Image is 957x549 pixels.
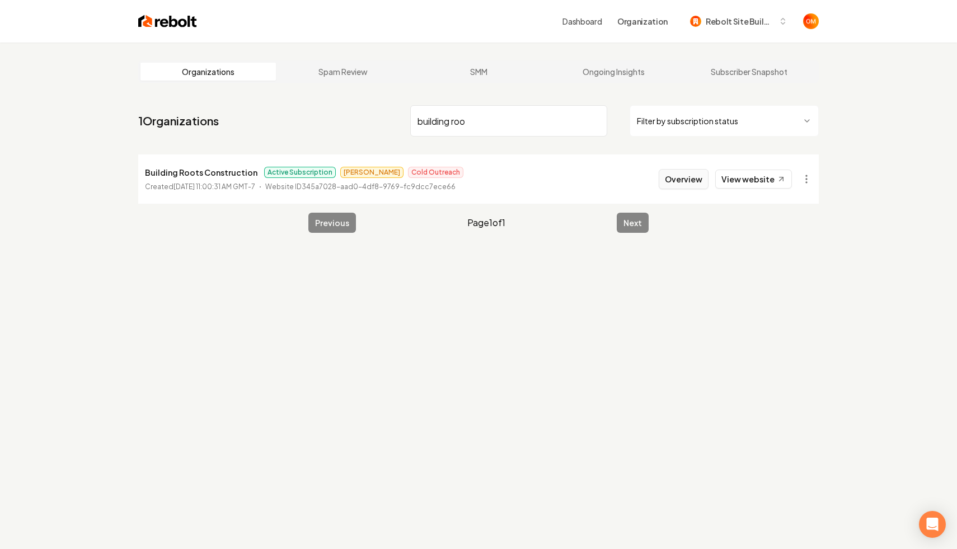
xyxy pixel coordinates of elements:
[140,63,276,81] a: Organizations
[265,181,456,193] p: Website ID 345a7028-aad0-4df8-9769-fc9dcc7ece66
[467,216,505,229] span: Page 1 of 1
[138,113,219,129] a: 1Organizations
[715,170,792,189] a: View website
[706,16,774,27] span: Rebolt Site Builder
[681,63,817,81] a: Subscriber Snapshot
[145,181,255,193] p: Created
[276,63,411,81] a: Spam Review
[264,167,336,178] span: Active Subscription
[659,169,709,189] button: Overview
[408,167,463,178] span: Cold Outreach
[340,167,404,178] span: [PERSON_NAME]
[411,63,546,81] a: SMM
[562,16,602,27] a: Dashboard
[919,511,946,538] div: Open Intercom Messenger
[145,166,257,179] p: Building Roots Construction
[690,16,701,27] img: Rebolt Site Builder
[410,105,607,137] input: Search by name or ID
[138,13,197,29] img: Rebolt Logo
[803,13,819,29] button: Open user button
[173,182,255,191] time: [DATE] 11:00:31 AM GMT-7
[611,11,674,31] button: Organization
[803,13,819,29] img: Omar Molai
[546,63,682,81] a: Ongoing Insights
